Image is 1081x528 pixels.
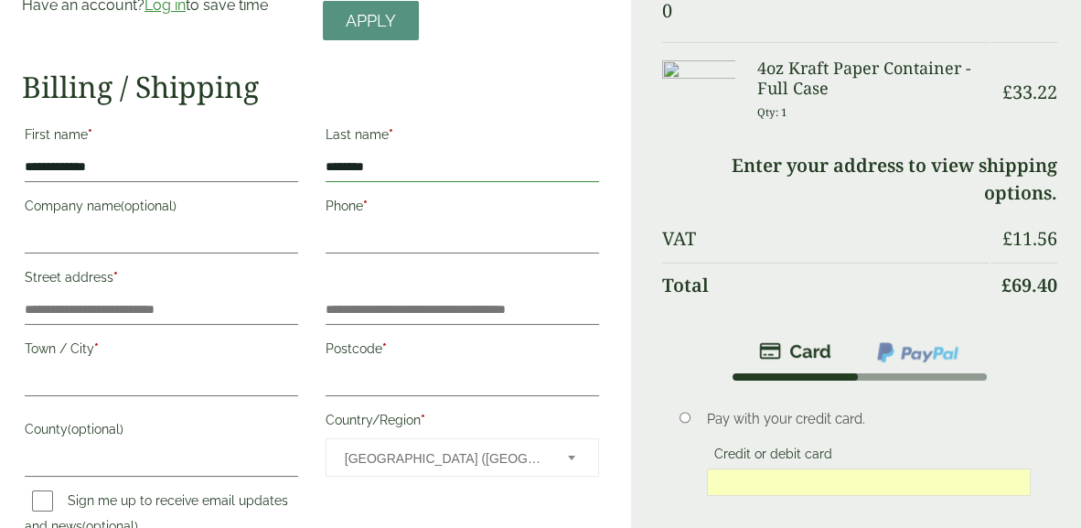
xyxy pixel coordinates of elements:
[1002,226,1012,251] span: £
[326,122,599,153] label: Last name
[875,340,960,364] img: ppcp-gateway.png
[326,438,599,477] span: Country/Region
[32,490,53,512] input: Sign me up to receive email updates and news(optional)
[363,199,368,213] abbr: required
[707,409,1031,429] p: Pay with your credit card.
[25,122,298,153] label: First name
[113,270,118,285] abbr: required
[1002,226,1057,251] bdi: 11.56
[1002,80,1057,104] bdi: 33.22
[323,1,419,40] a: Apply
[662,263,990,307] th: Total
[1002,80,1012,104] span: £
[757,59,989,98] h3: 4oz Kraft Paper Container - Full Case
[25,264,298,296] label: Street address
[94,341,99,356] abbr: required
[326,407,599,438] label: Country/Region
[1001,273,1011,297] span: £
[25,416,298,447] label: County
[88,127,92,142] abbr: required
[345,439,543,478] span: United Kingdom (UK)
[346,11,396,31] span: Apply
[382,341,387,356] abbr: required
[712,474,1025,490] iframe: Secure card payment input frame
[759,340,831,362] img: stripe.png
[121,199,177,213] span: (optional)
[25,193,298,224] label: Company name
[707,447,840,467] label: Credit or debit card
[68,422,123,436] span: (optional)
[662,144,1058,215] td: Enter your address to view shipping options.
[25,336,298,367] label: Town / City
[662,217,990,261] th: VAT
[757,105,787,119] small: Qty: 1
[389,127,393,142] abbr: required
[326,193,599,224] label: Phone
[326,336,599,367] label: Postcode
[421,413,425,427] abbr: required
[1001,273,1057,297] bdi: 69.40
[22,70,602,104] h2: Billing / Shipping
